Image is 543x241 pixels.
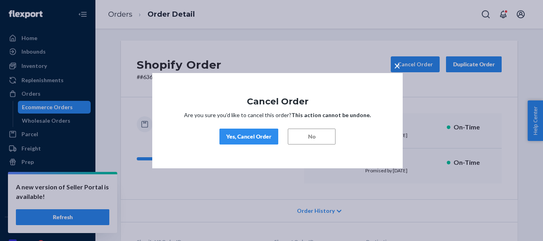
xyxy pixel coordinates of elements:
button: Yes, Cancel Order [219,129,278,145]
h1: Cancel Order [176,96,379,106]
span: × [394,58,400,72]
p: Are you sure you’d like to cancel this order? [176,111,379,119]
div: Yes, Cancel Order [226,133,271,141]
strong: This action cannot be undone. [291,112,371,118]
button: No [288,129,335,145]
